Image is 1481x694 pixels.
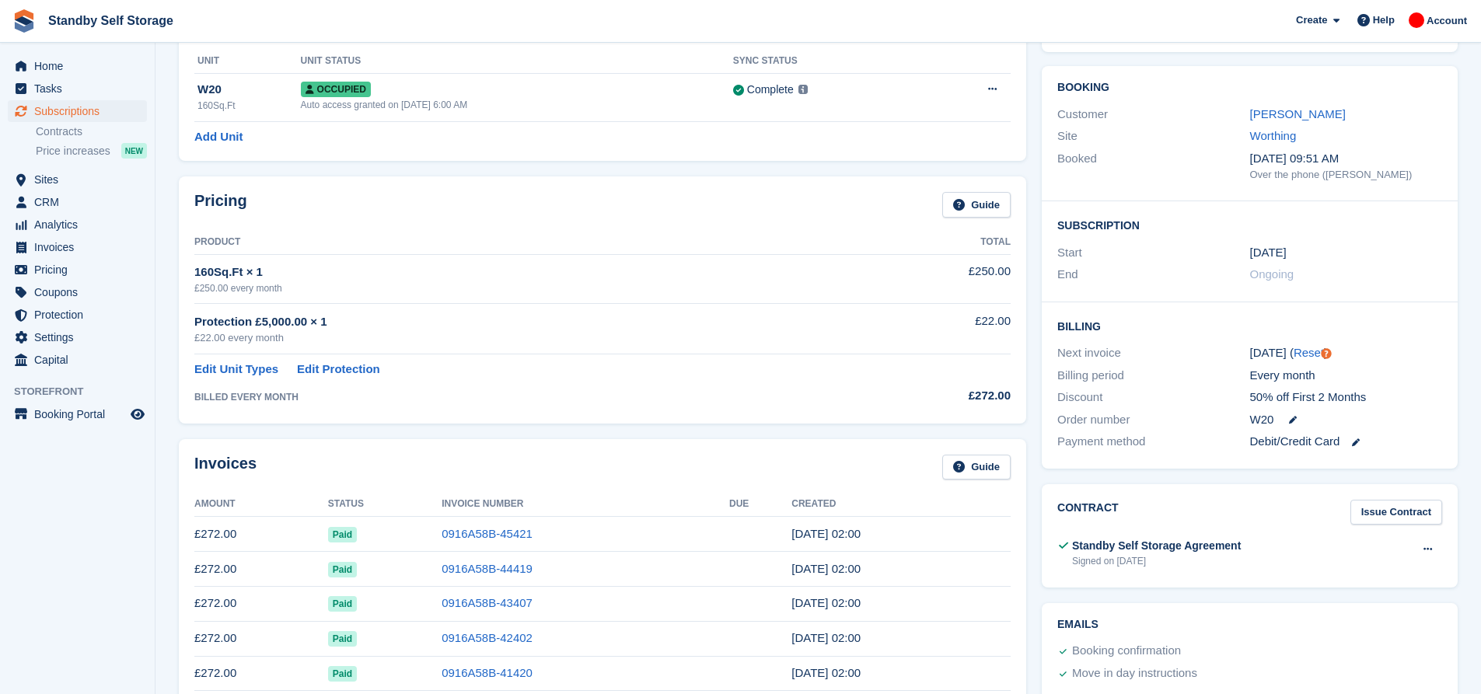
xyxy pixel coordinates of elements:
[860,230,1011,255] th: Total
[791,492,1011,517] th: Created
[1250,344,1442,362] div: [DATE] ( )
[8,78,147,99] a: menu
[860,387,1011,405] div: £272.00
[8,100,147,122] a: menu
[8,55,147,77] a: menu
[36,144,110,159] span: Price increases
[8,326,147,348] a: menu
[1057,619,1442,631] h2: Emails
[194,455,257,480] h2: Invoices
[791,666,861,679] time: 2025-04-09 01:00:13 UTC
[1057,389,1249,406] div: Discount
[194,390,860,404] div: BILLED EVERY MONTH
[194,621,328,656] td: £272.00
[194,517,328,552] td: £272.00
[301,82,371,97] span: Occupied
[8,349,147,371] a: menu
[328,492,442,517] th: Status
[194,313,860,331] div: Protection £5,000.00 × 1
[8,304,147,326] a: menu
[1057,367,1249,385] div: Billing period
[301,98,733,112] div: Auto access granted on [DATE] 6:00 AM
[1319,347,1333,361] div: Tooltip anchor
[301,49,733,74] th: Unit Status
[1057,344,1249,362] div: Next invoice
[1250,411,1274,429] span: W20
[442,562,533,575] a: 0916A58B-44419
[1250,367,1442,385] div: Every month
[1057,150,1249,183] div: Booked
[1057,500,1119,525] h2: Contract
[34,55,127,77] span: Home
[1057,411,1249,429] div: Order number
[1250,167,1442,183] div: Over the phone ([PERSON_NAME])
[442,596,533,609] a: 0916A58B-43407
[121,143,147,159] div: NEW
[194,586,328,621] td: £272.00
[747,82,794,98] div: Complete
[791,596,861,609] time: 2025-06-09 01:00:11 UTC
[328,596,357,612] span: Paid
[1057,127,1249,145] div: Site
[194,492,328,517] th: Amount
[297,361,380,378] a: Edit Protection
[34,281,127,303] span: Coupons
[194,230,860,255] th: Product
[1250,433,1442,451] div: Debit/Credit Card
[1057,106,1249,124] div: Customer
[1072,642,1181,661] div: Booking confirmation
[328,631,357,647] span: Paid
[942,455,1011,480] a: Guide
[197,99,301,113] div: 160Sq.Ft
[128,405,147,424] a: Preview store
[194,49,301,74] th: Unit
[1250,389,1442,406] div: 50% off First 2 Months
[34,169,127,190] span: Sites
[34,78,127,99] span: Tasks
[1250,150,1442,168] div: [DATE] 09:51 AM
[34,259,127,281] span: Pricing
[442,666,533,679] a: 0916A58B-41420
[8,259,147,281] a: menu
[1057,244,1249,262] div: Start
[194,361,278,378] a: Edit Unit Types
[34,403,127,425] span: Booking Portal
[1057,82,1442,94] h2: Booking
[860,254,1011,303] td: £250.00
[1250,107,1346,120] a: [PERSON_NAME]
[1072,538,1241,554] div: Standby Self Storage Agreement
[194,281,860,295] div: £250.00 every month
[791,562,861,575] time: 2025-07-09 01:00:50 UTC
[1409,12,1424,28] img: Aaron Winter
[328,666,357,682] span: Paid
[1072,664,1197,683] div: Move in day instructions
[1427,13,1467,29] span: Account
[1250,129,1297,142] a: Worthing
[8,236,147,258] a: menu
[1072,554,1241,568] div: Signed on [DATE]
[733,49,927,74] th: Sync Status
[1373,12,1395,28] span: Help
[328,562,357,577] span: Paid
[1057,217,1442,232] h2: Subscription
[8,191,147,213] a: menu
[34,100,127,122] span: Subscriptions
[442,527,533,540] a: 0916A58B-45421
[34,191,127,213] span: CRM
[8,281,147,303] a: menu
[194,330,860,346] div: £22.00 every month
[194,263,860,281] div: 160Sq.Ft × 1
[1057,266,1249,284] div: End
[36,142,147,159] a: Price increases NEW
[42,8,180,33] a: Standby Self Storage
[34,236,127,258] span: Invoices
[1250,267,1294,281] span: Ongoing
[942,192,1011,218] a: Guide
[791,631,861,644] time: 2025-05-09 01:00:49 UTC
[34,349,127,371] span: Capital
[197,81,301,99] div: W20
[798,85,808,94] img: icon-info-grey-7440780725fd019a000dd9b08b2336e03edf1995a4989e88bcd33f0948082b44.svg
[8,214,147,235] a: menu
[442,492,729,517] th: Invoice Number
[860,304,1011,354] td: £22.00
